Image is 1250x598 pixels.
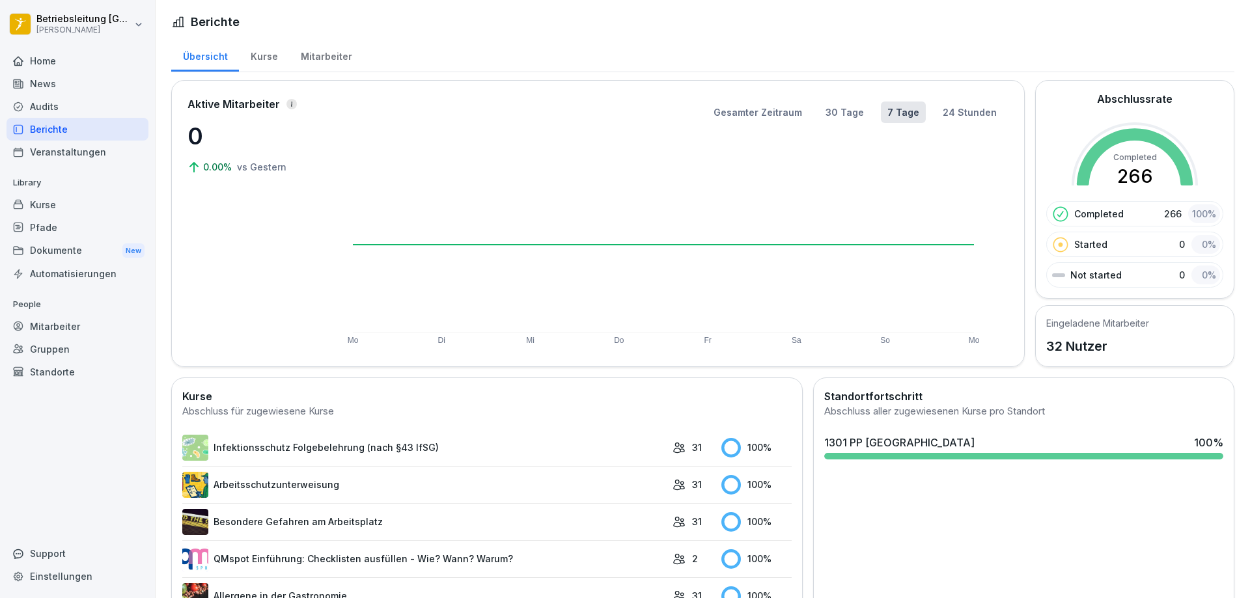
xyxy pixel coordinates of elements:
[1179,268,1185,282] p: 0
[7,565,148,588] a: Einstellungen
[721,438,792,457] div: 100 %
[7,49,148,72] a: Home
[191,13,240,31] h1: Berichte
[1194,435,1223,450] div: 100 %
[692,441,702,454] p: 31
[7,360,148,383] a: Standorte
[1191,235,1220,254] div: 0 %
[438,336,445,345] text: Di
[122,243,145,258] div: New
[824,388,1223,404] h2: Standortfortschritt
[819,429,1229,465] a: 1301 PP [GEOGRAPHIC_DATA]100%
[824,435,975,450] div: 1301 PP [GEOGRAPHIC_DATA]
[348,336,359,345] text: Mo
[692,552,698,565] p: 2
[36,14,132,25] p: Betriebsleitung [GEOGRAPHIC_DATA]
[171,38,239,72] a: Übersicht
[7,193,148,216] a: Kurse
[182,546,208,572] img: rsy9vu330m0sw5op77geq2rv.png
[692,515,702,528] p: 31
[182,435,208,461] img: tgff07aey9ahi6f4hltuk21p.png
[1074,207,1124,221] p: Completed
[936,102,1003,123] button: 24 Stunden
[707,102,809,123] button: Gesamter Zeitraum
[704,336,711,345] text: Fr
[7,239,148,263] a: DokumenteNew
[7,338,148,360] a: Gruppen
[7,239,148,263] div: Dokumente
[7,172,148,193] p: Library
[614,336,624,345] text: Do
[237,160,286,174] p: vs Gestern
[203,160,234,174] p: 0.00%
[1097,91,1173,107] h2: Abschlussrate
[7,95,148,118] a: Audits
[721,475,792,495] div: 100 %
[7,542,148,565] div: Support
[824,404,1223,419] div: Abschluss aller zugewiesenen Kurse pro Standort
[182,472,666,498] a: Arbeitsschutzunterweisung
[182,435,666,461] a: Infektionsschutz Folgebelehrung (nach §43 IfSG)
[182,472,208,498] img: bgsrfyvhdm6180ponve2jajk.png
[1179,238,1185,251] p: 0
[7,294,148,315] p: People
[1191,265,1220,284] div: 0 %
[526,336,535,345] text: Mi
[182,546,666,572] a: QMspot Einführung: Checklisten ausfüllen - Wie? Wann? Warum?
[721,512,792,532] div: 100 %
[7,216,148,239] a: Pfade
[1188,204,1220,223] div: 100 %
[7,141,148,163] a: Veranstaltungen
[1164,207,1182,221] p: 266
[187,96,280,112] p: Aktive Mitarbeiter
[1074,238,1107,251] p: Started
[7,72,148,95] a: News
[36,25,132,34] p: [PERSON_NAME]
[721,549,792,569] div: 100 %
[7,262,148,285] a: Automatisierungen
[1046,316,1149,330] h5: Eingeladene Mitarbeiter
[1046,336,1149,356] p: 32 Nutzer
[239,38,289,72] a: Kurse
[1070,268,1122,282] p: Not started
[289,38,363,72] a: Mitarbeiter
[7,118,148,141] a: Berichte
[692,478,702,491] p: 31
[182,404,792,419] div: Abschluss für zugewiesene Kurse
[792,336,801,345] text: Sa
[182,509,208,535] img: zq4t51x0wy87l3xh8s87q7rq.png
[187,118,318,154] p: 0
[819,102,870,123] button: 30 Tage
[969,336,980,345] text: Mo
[7,315,148,338] a: Mitarbeiter
[881,102,926,123] button: 7 Tage
[182,509,666,535] a: Besondere Gefahren am Arbeitsplatz
[182,388,792,404] h2: Kurse
[880,336,890,345] text: So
